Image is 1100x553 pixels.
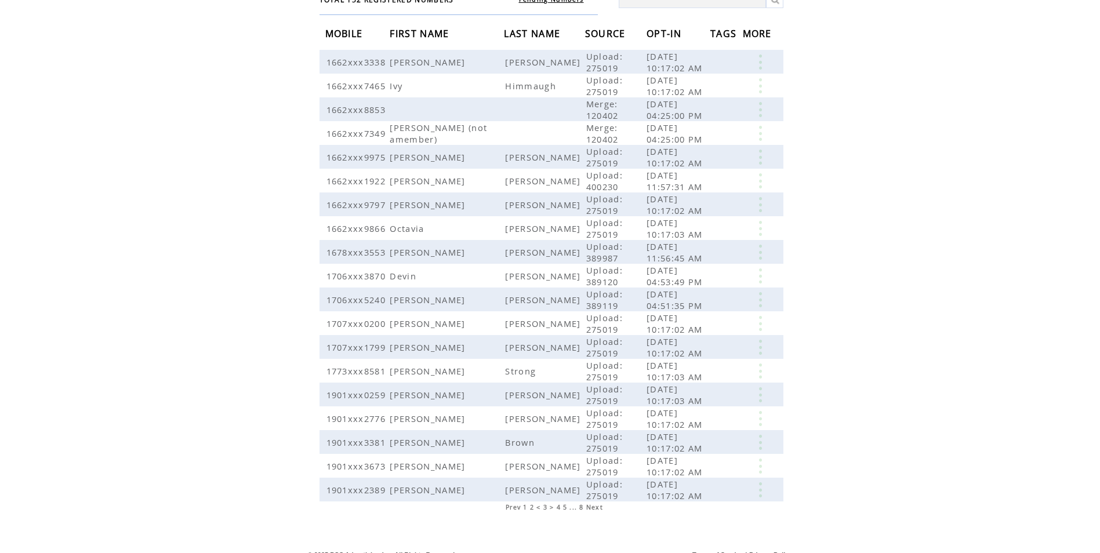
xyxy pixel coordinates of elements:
[505,56,583,68] span: [PERSON_NAME]
[647,454,706,478] span: [DATE] 10:17:02 AM
[586,288,623,311] span: Upload: 389119
[505,413,583,424] span: [PERSON_NAME]
[710,24,739,46] span: TAGS
[647,312,706,335] span: [DATE] 10:17:02 AM
[390,460,468,472] span: [PERSON_NAME]
[647,336,706,359] span: [DATE] 10:17:02 AM
[505,389,583,401] span: [PERSON_NAME]
[586,145,623,169] span: Upload: 275019
[743,24,775,46] span: MORE
[647,122,706,145] span: [DATE] 04:25:00 PM
[647,24,684,46] span: OPT-IN
[586,193,623,216] span: Upload: 275019
[326,436,389,448] span: 1901xxx3381
[586,122,622,145] span: Merge: 120402
[325,24,366,46] span: MOBILE
[326,341,389,353] span: 1707xxx1799
[390,270,419,282] span: Devin
[647,359,706,383] span: [DATE] 10:17:03 AM
[390,294,468,305] span: [PERSON_NAME]
[390,223,427,234] span: Octavia
[586,264,623,288] span: Upload: 389120
[647,241,706,264] span: [DATE] 11:56:45 AM
[647,30,684,37] a: OPT-IN
[586,454,623,478] span: Upload: 275019
[647,264,706,288] span: [DATE] 04:53:49 PM
[586,383,623,406] span: Upload: 275019
[586,359,623,383] span: Upload: 275019
[390,175,468,187] span: [PERSON_NAME]
[530,503,534,511] a: 2
[390,24,452,46] span: FIRST NAME
[647,288,706,311] span: [DATE] 04:51:35 PM
[505,246,583,258] span: [PERSON_NAME]
[586,503,603,511] a: Next
[326,484,389,496] span: 1901xxx2389
[326,223,389,234] span: 1662xxx9866
[390,436,468,448] span: [PERSON_NAME]
[536,503,554,511] span: < 3 >
[586,431,623,454] span: Upload: 275019
[523,503,527,511] span: 1
[505,199,583,210] span: [PERSON_NAME]
[505,270,583,282] span: [PERSON_NAME]
[326,389,389,401] span: 1901xxx0259
[390,318,468,329] span: [PERSON_NAME]
[586,312,623,335] span: Upload: 275019
[390,199,468,210] span: [PERSON_NAME]
[586,336,623,359] span: Upload: 275019
[504,30,563,37] a: LAST NAME
[390,80,405,92] span: Ivy
[505,151,583,163] span: [PERSON_NAME]
[505,484,583,496] span: [PERSON_NAME]
[586,74,623,97] span: Upload: 275019
[647,74,706,97] span: [DATE] 10:17:02 AM
[557,503,561,511] a: 4
[505,175,583,187] span: [PERSON_NAME]
[647,98,706,121] span: [DATE] 04:25:00 PM
[326,128,389,139] span: 1662xxx7349
[390,484,468,496] span: [PERSON_NAME]
[505,436,538,448] span: Brown
[390,56,468,68] span: [PERSON_NAME]
[505,80,559,92] span: Himmaugh
[586,241,623,264] span: Upload: 389987
[647,193,706,216] span: [DATE] 10:17:02 AM
[586,407,623,430] span: Upload: 275019
[326,270,389,282] span: 1706xxx3870
[579,503,583,511] a: 8
[326,151,389,163] span: 1662xxx9975
[563,503,567,511] a: 5
[586,478,623,501] span: Upload: 275019
[505,365,539,377] span: Strong
[647,407,706,430] span: [DATE] 10:17:02 AM
[326,318,389,329] span: 1707xxx0200
[326,294,389,305] span: 1706xxx5240
[710,30,739,37] a: TAGS
[326,199,389,210] span: 1662xxx9797
[504,24,563,46] span: LAST NAME
[585,24,629,46] span: SOURCE
[647,383,706,406] span: [DATE] 10:17:03 AM
[647,50,706,74] span: [DATE] 10:17:02 AM
[586,98,622,121] span: Merge: 120402
[326,175,389,187] span: 1662xxx1922
[647,478,706,501] span: [DATE] 10:17:02 AM
[326,246,389,258] span: 1678xxx3553
[586,169,623,192] span: Upload: 400230
[586,217,623,240] span: Upload: 275019
[326,460,389,472] span: 1901xxx3673
[326,104,389,115] span: 1662xxx8853
[586,50,623,74] span: Upload: 275019
[569,503,577,511] span: ...
[326,365,389,377] span: 1773xxx8581
[585,30,629,37] a: SOURCE
[390,246,468,258] span: [PERSON_NAME]
[505,460,583,472] span: [PERSON_NAME]
[506,503,521,511] span: Prev
[390,151,468,163] span: [PERSON_NAME]
[647,169,706,192] span: [DATE] 11:57:31 AM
